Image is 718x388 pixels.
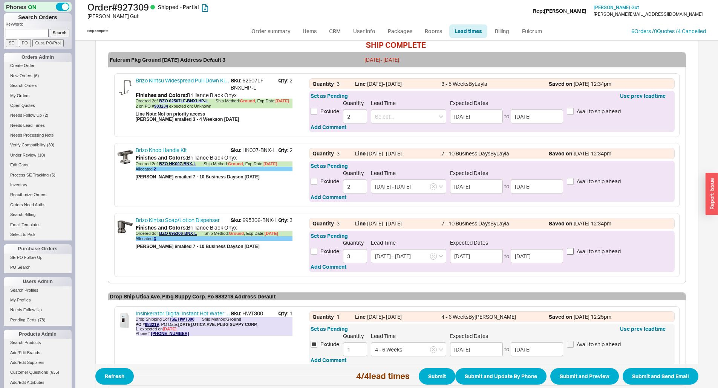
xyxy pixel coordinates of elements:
span: Quantity [312,150,334,157]
span: Verify Compatibility [10,143,46,147]
div: Purchase Orders [4,244,72,253]
div: 4 / 4 lead times [356,371,410,382]
span: 695306-BNX-L [231,216,278,224]
a: Verify Compatibility(30) [4,141,72,149]
a: Orders Need Auths [4,201,72,209]
div: to [504,253,509,260]
span: Line [355,80,366,88]
a: Fulcrum [517,24,548,38]
input: SE [6,39,17,47]
a: Items [298,24,322,38]
span: Submit [428,372,446,381]
div: , Exp Date: [243,161,277,167]
a: My Orders [4,92,72,100]
input: Exclude [311,178,317,185]
span: 62507LF-BNXLHP-L [231,77,278,91]
a: 6Orders /0Quotes /4 Cancelled [631,28,706,34]
span: Quantity [343,100,367,107]
button: Set as Pending [311,325,348,333]
button: Add Comment [311,263,346,271]
div: , Exp Date: [255,99,289,104]
a: Rooms [419,24,448,38]
a: User info [348,24,381,38]
a: Customer Questions(635) [4,368,72,376]
span: Expected Dates [450,170,563,177]
span: ( 5 ) [50,173,55,177]
input: Quantity [343,180,367,193]
a: Search Billing [4,211,72,219]
div: Users Admin [4,277,72,286]
span: Needs Follow Up [10,307,42,312]
span: New Orders [10,73,32,78]
svg: open menu [439,255,443,258]
div: 7 - 10 Business Days By Layla [441,150,547,157]
svg: open menu [439,348,443,351]
a: [PHONE_NUMBER] [151,331,189,336]
div: to [504,113,509,120]
input: Cust. PO/Proj [32,39,64,47]
div: [DATE] 12:34pm [549,80,634,88]
span: [DATE] [263,161,277,166]
a: Add/Edit Suppliers [4,359,72,367]
img: HK007-BNX-L-B1_zp5dp0 [118,149,133,164]
div: Phones [4,2,72,12]
span: 2 [278,77,292,91]
span: Drop Ship Utica Ave. Plbg Suppy Corp. Po 983219 Address Default [110,293,397,300]
img: 62507LF-BNXLHP-L_HK006-BNX-L_CONFIG_z5bthj [118,80,133,95]
input: Search [50,29,70,37]
button: Add Comment [311,356,346,364]
input: Exclude [311,341,317,348]
b: Ground [240,99,255,103]
span: ( 635 ) [49,370,59,374]
span: Line [355,150,366,157]
span: ( 10 ) [38,153,45,157]
span: Quantity [312,313,334,320]
span: [DATE] [276,99,289,103]
a: 983219 [145,322,159,327]
span: Line [355,220,366,227]
h1: Search Orders [4,13,72,21]
a: CRM [324,24,346,38]
p: Keyword: [6,21,72,29]
a: Search Orders [4,82,72,90]
span: Avail to ship ahead [577,108,621,115]
a: Add/Edit Attributes [4,379,72,386]
button: Submit and Update By Phone [455,368,547,385]
span: Expected Dates [450,100,563,107]
div: [PERSON_NAME] Gut [87,12,361,20]
input: Quantity [343,342,367,356]
span: Submit and Preview [560,372,609,381]
a: Edit Carts [4,161,72,169]
input: Select... [371,249,446,263]
span: Shipped - Partial [158,4,199,10]
div: to [504,345,509,353]
a: PO Search [4,263,72,271]
div: [DATE] - [DATE] [367,313,402,321]
div: to [504,183,509,190]
b: [DATE] [178,322,192,327]
a: Brizo Kintsu Widespread Pull-Down Kitchen Faucet [136,77,231,91]
a: Billing [489,24,515,38]
span: Saved on [549,220,572,227]
div: [PERSON_NAME] emailed 7 - 10 Business Days on [DATE] [136,174,292,180]
b: Sku: [231,77,241,84]
input: Avail to ship ahead [567,108,574,115]
b: Sku: [231,217,241,223]
span: ( 6 ) [34,73,39,78]
input: PO [19,39,31,47]
h1: Order # 927309 [87,2,361,12]
b: Ground [229,231,244,236]
span: HK007-BNX-L [231,146,278,154]
button: Add Comment [311,123,346,131]
a: BZO 695306-BNX-L [159,231,197,236]
span: Needs Processing Note [10,133,54,137]
div: Products Admin [4,330,72,339]
a: Reauthorize Orders [4,191,72,199]
input: Select... [371,110,446,123]
div: [DATE] - [DATE] [364,56,430,64]
div: Ordered 2 of Ship Method: [136,99,292,104]
span: Refresh [105,372,124,381]
b: Ground [227,317,242,321]
span: Exclude [320,178,339,185]
span: Needs Follow Up [10,113,42,117]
